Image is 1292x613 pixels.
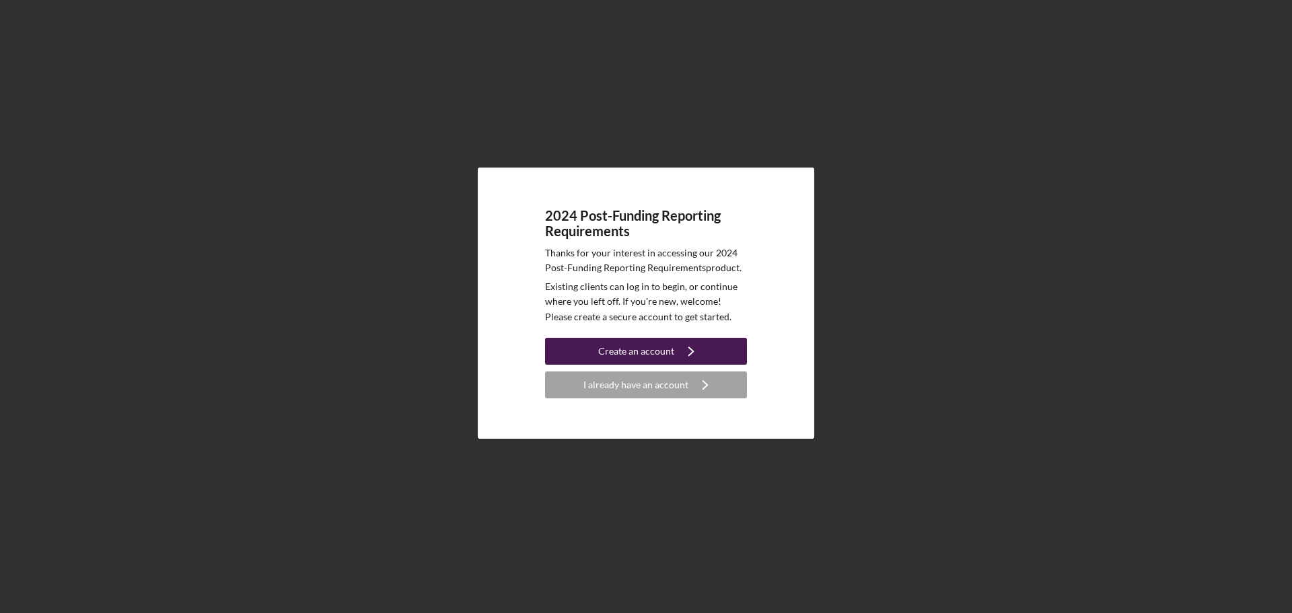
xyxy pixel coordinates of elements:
p: Existing clients can log in to begin, or continue where you left off. If you're new, welcome! Ple... [545,279,747,324]
p: Thanks for your interest in accessing our 2024 Post-Funding Reporting Requirements product. [545,246,747,276]
button: Create an account [545,338,747,365]
div: I already have an account [583,371,688,398]
div: Create an account [598,338,674,365]
a: Create an account [545,338,747,368]
button: I already have an account [545,371,747,398]
h4: 2024 Post-Funding Reporting Requirements [545,208,747,239]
